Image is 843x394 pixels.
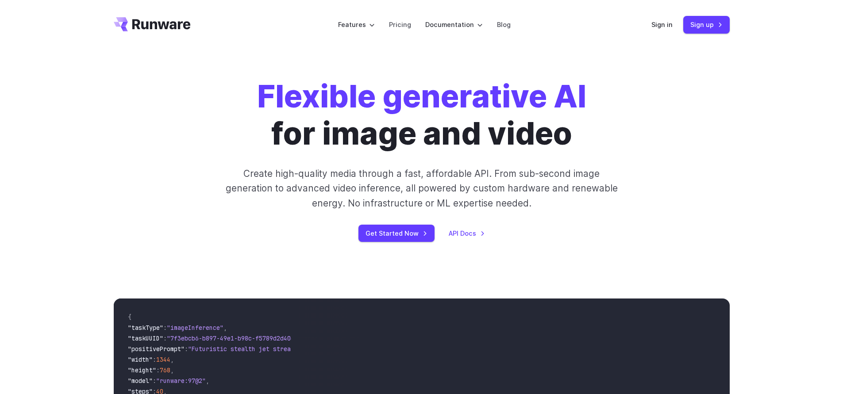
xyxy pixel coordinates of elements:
[224,166,619,210] p: Create high-quality media through a fast, affordable API. From sub-second image generation to adv...
[358,225,435,242] a: Get Started Now
[257,78,586,152] h1: for image and video
[257,77,586,115] strong: Flexible generative AI
[449,228,485,238] a: API Docs
[128,356,153,363] span: "width"
[206,377,209,385] span: ,
[651,19,673,30] a: Sign in
[156,377,206,385] span: "runware:97@2"
[188,345,510,353] span: "Futuristic stealth jet streaking through a neon-lit cityscape with glowing purple exhaust"
[223,324,227,332] span: ,
[170,356,174,363] span: ,
[425,19,483,30] label: Documentation
[128,313,131,321] span: {
[160,366,170,374] span: 768
[167,334,301,342] span: "7f3ebcb6-b897-49e1-b98c-f5789d2d40d7"
[114,17,191,31] a: Go to /
[128,377,153,385] span: "model"
[128,345,185,353] span: "positivePrompt"
[156,366,160,374] span: :
[170,366,174,374] span: ,
[163,324,167,332] span: :
[128,366,156,374] span: "height"
[153,377,156,385] span: :
[683,16,730,33] a: Sign up
[128,324,163,332] span: "taskType"
[163,334,167,342] span: :
[167,324,223,332] span: "imageInference"
[128,334,163,342] span: "taskUUID"
[153,356,156,363] span: :
[156,356,170,363] span: 1344
[497,19,511,30] a: Blog
[185,345,188,353] span: :
[389,19,411,30] a: Pricing
[338,19,375,30] label: Features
